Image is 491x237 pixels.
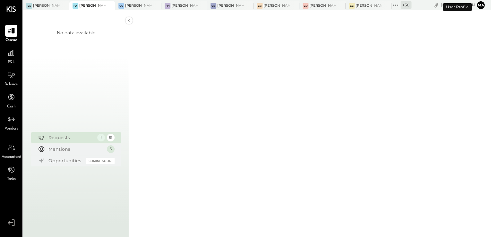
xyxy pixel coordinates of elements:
div: HA [73,3,78,9]
div: [DATE] [441,2,475,8]
div: Coming Soon [86,158,115,164]
div: GB [257,3,263,9]
div: [PERSON_NAME] Seaport [33,3,60,8]
span: Cash [7,104,15,110]
div: [PERSON_NAME] Downtown [309,3,336,8]
div: VC [118,3,124,9]
div: HN [165,3,170,9]
span: Accountant [2,154,21,160]
button: Ma [477,1,485,9]
div: 1 [97,134,105,141]
div: 19 [107,134,115,141]
div: GD [303,3,308,9]
span: Vendors [4,126,18,132]
div: + 30 [401,1,411,9]
span: P&L [8,60,15,65]
a: Vendors [0,113,22,132]
div: [PERSON_NAME] Causeway [356,3,382,8]
div: User Profile [443,3,472,11]
div: [PERSON_NAME]'s Atlanta [79,3,106,8]
span: pm [470,3,475,7]
a: Balance [0,69,22,88]
div: [PERSON_NAME] Confections - [GEOGRAPHIC_DATA] [125,3,152,8]
div: Requests [48,134,94,141]
span: Queue [5,38,17,43]
a: Tasks [0,164,22,182]
a: Queue [0,25,22,43]
div: GB [211,3,216,9]
div: Mentions [48,146,104,152]
div: No data available [57,30,95,36]
div: GC [349,3,355,9]
div: [PERSON_NAME] Back Bay [217,3,244,8]
a: Cash [0,91,22,110]
a: P&L [0,47,22,65]
div: 3 [107,145,115,153]
span: Balance [4,82,18,88]
a: Accountant [0,141,22,160]
span: Tasks [7,176,16,182]
div: copy link [433,2,439,8]
div: Opportunities [48,157,82,164]
span: 12 : 11 [456,2,469,8]
div: [PERSON_NAME] [GEOGRAPHIC_DATA] [263,3,290,8]
div: GS [26,3,32,9]
div: [PERSON_NAME]'s Nashville [171,3,198,8]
